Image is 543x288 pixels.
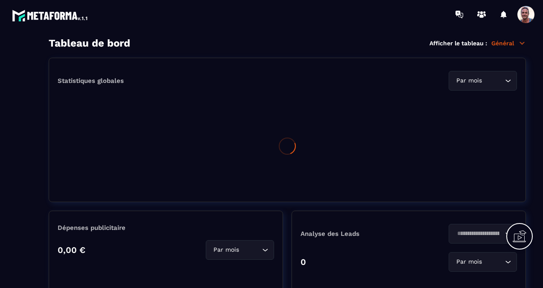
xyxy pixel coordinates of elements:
input: Search for option [241,245,260,255]
h3: Tableau de bord [49,37,130,49]
input: Search for option [484,76,503,85]
p: Afficher le tableau : [429,40,487,47]
img: logo [12,8,89,23]
span: Par mois [211,245,241,255]
input: Search for option [454,229,503,238]
span: Par mois [454,257,484,267]
p: Dépenses publicitaire [58,224,274,232]
p: Analyse des Leads [301,230,409,238]
div: Search for option [206,240,274,260]
div: Search for option [449,71,517,91]
p: Général [491,39,526,47]
div: Search for option [449,224,517,244]
p: 0,00 € [58,245,85,255]
span: Par mois [454,76,484,85]
input: Search for option [484,257,503,267]
div: Search for option [449,252,517,272]
p: 0 [301,257,306,267]
p: Statistiques globales [58,77,124,85]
